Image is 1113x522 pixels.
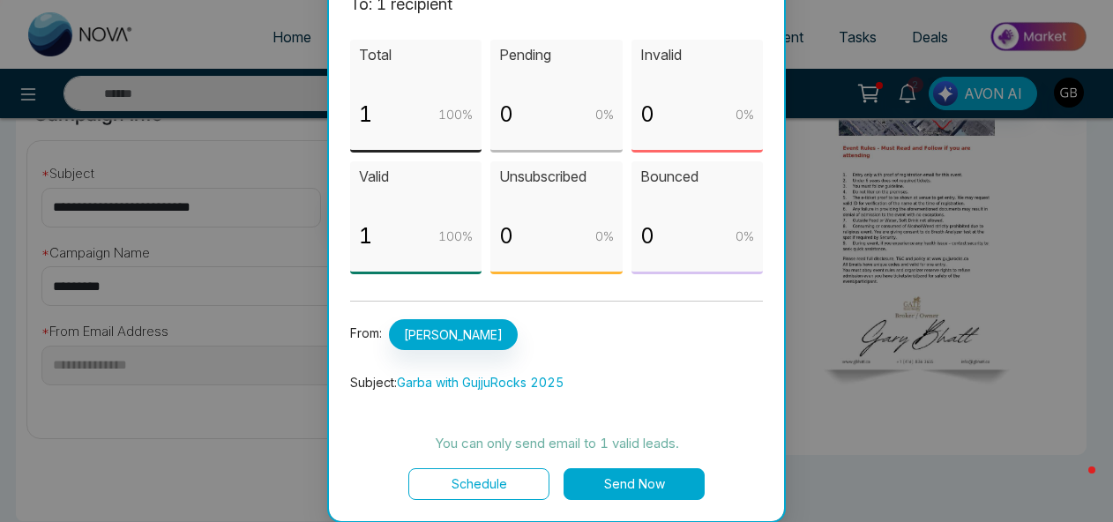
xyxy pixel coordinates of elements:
[640,44,754,66] p: Invalid
[359,166,473,188] p: Valid
[359,220,372,253] p: 1
[499,220,513,253] p: 0
[499,98,513,131] p: 0
[359,98,372,131] p: 1
[640,98,654,131] p: 0
[408,468,549,500] button: Schedule
[595,227,614,246] p: 0 %
[359,44,473,66] p: Total
[350,433,763,454] p: You can only send email to 1 valid leads.
[499,44,613,66] p: Pending
[640,166,754,188] p: Bounced
[438,105,473,124] p: 100 %
[595,105,614,124] p: 0 %
[736,105,754,124] p: 0 %
[350,373,763,392] p: Subject:
[499,166,613,188] p: Unsubscribed
[438,227,473,246] p: 100 %
[1053,462,1095,504] iframe: Intercom live chat
[350,319,763,350] p: From:
[397,375,564,390] span: Garba with GujjuRocks 2025
[389,319,518,350] span: [PERSON_NAME]
[640,220,654,253] p: 0
[564,468,705,500] button: Send Now
[736,227,754,246] p: 0 %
